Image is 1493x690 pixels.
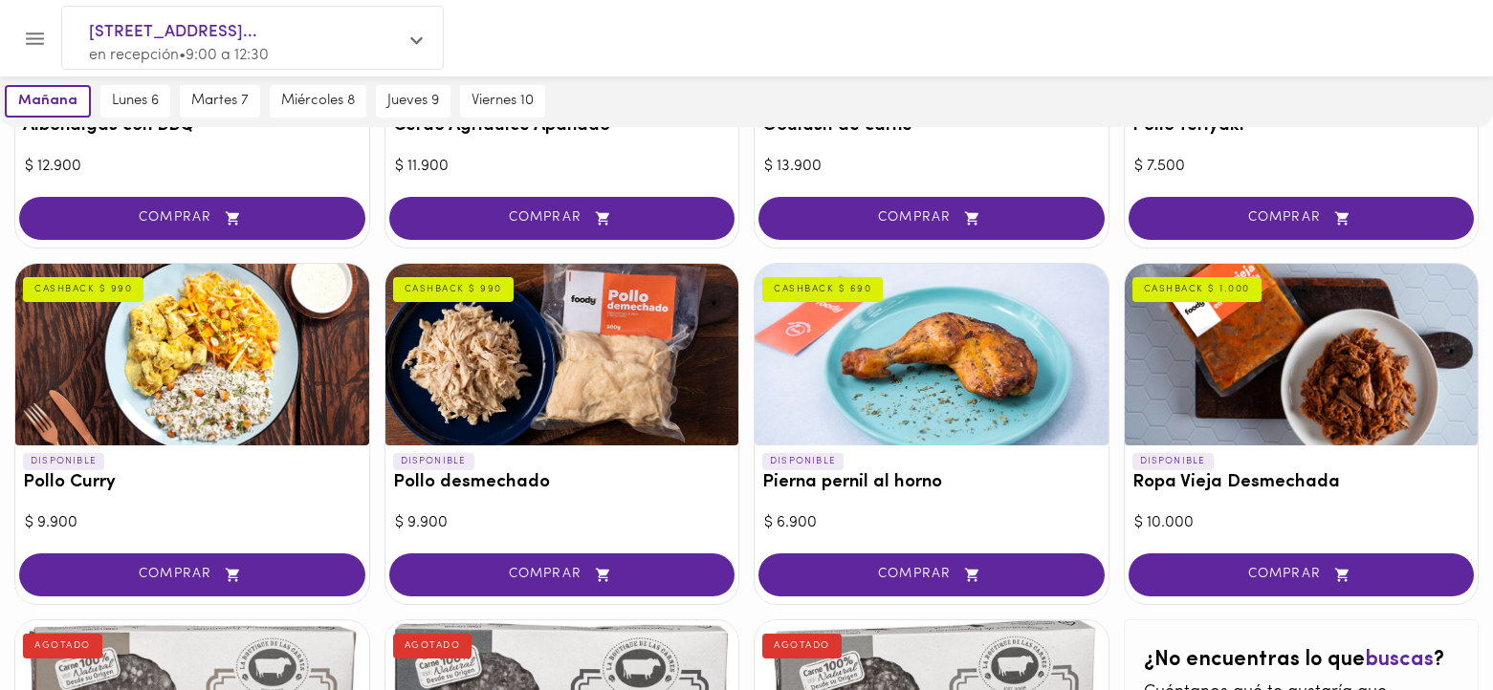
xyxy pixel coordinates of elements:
div: Ropa Vieja Desmechada [1125,264,1479,445]
p: DISPONIBLE [1132,453,1214,470]
div: Pollo Curry [15,264,369,445]
div: Pierna pernil al horno [755,264,1109,445]
span: lunes 6 [112,93,159,110]
button: martes 7 [180,85,260,118]
div: CASHBACK $ 990 [393,277,514,302]
button: COMPRAR [19,197,365,240]
button: COMPRAR [389,197,736,240]
h3: Pollo desmechado [393,473,732,493]
span: COMPRAR [1153,567,1451,583]
span: COMPRAR [782,210,1081,226]
span: jueves 9 [387,93,439,110]
div: CASHBACK $ 690 [762,277,883,302]
p: DISPONIBLE [762,453,844,470]
div: CASHBACK $ 1.000 [1132,277,1262,302]
button: viernes 10 [460,85,545,118]
div: $ 9.900 [395,512,730,534]
div: Pollo desmechado [385,264,739,445]
div: $ 12.900 [25,156,360,178]
div: CASHBACK $ 990 [23,277,143,302]
div: $ 11.900 [395,156,730,178]
span: en recepción • 9:00 a 12:30 [89,48,269,63]
button: COMPRAR [758,553,1105,596]
button: COMPRAR [1129,197,1475,240]
span: buscas [1365,649,1434,671]
span: COMPRAR [43,567,341,583]
div: $ 7.500 [1134,156,1469,178]
span: miércoles 8 [281,93,355,110]
span: COMPRAR [413,210,712,226]
span: [STREET_ADDRESS]... [89,20,397,45]
button: mañana [5,85,91,118]
button: Menu [11,15,58,62]
button: COMPRAR [758,197,1105,240]
div: $ 6.900 [764,512,1099,534]
h3: Pollo Curry [23,473,362,493]
button: jueves 9 [376,85,450,118]
p: DISPONIBLE [393,453,474,470]
span: viernes 10 [472,93,534,110]
span: COMPRAR [413,567,712,583]
div: $ 13.900 [764,156,1099,178]
button: COMPRAR [1129,553,1475,596]
span: COMPRAR [1153,210,1451,226]
h2: ¿No encuentras lo que ? [1144,649,1460,672]
button: COMPRAR [389,553,736,596]
h3: Ropa Vieja Desmechada [1132,473,1471,493]
div: AGOTADO [762,634,842,658]
span: COMPRAR [43,210,341,226]
iframe: Messagebird Livechat Widget [1382,579,1474,671]
div: $ 10.000 [1134,512,1469,534]
h3: Pierna pernil al horno [762,473,1101,493]
button: lunes 6 [100,85,170,118]
button: miércoles 8 [270,85,366,118]
span: mañana [18,93,77,110]
div: AGOTADO [393,634,472,658]
div: AGOTADO [23,634,102,658]
div: $ 9.900 [25,512,360,534]
p: DISPONIBLE [23,453,104,470]
button: COMPRAR [19,553,365,596]
span: martes 7 [191,93,249,110]
span: COMPRAR [782,567,1081,583]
